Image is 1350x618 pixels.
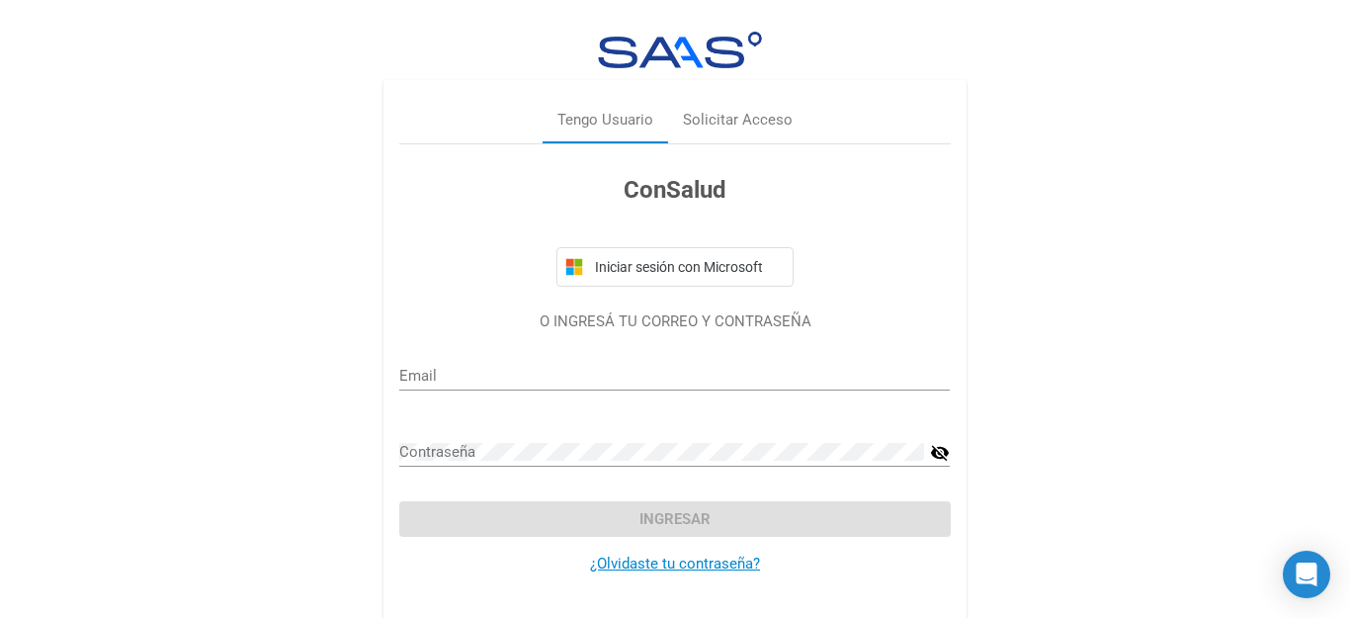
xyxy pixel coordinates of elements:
div: Tengo Usuario [557,109,653,132]
span: Iniciar sesión con Microsoft [591,259,785,275]
div: Solicitar Acceso [683,109,793,132]
h3: ConSalud [399,172,950,208]
div: Open Intercom Messenger [1283,551,1330,598]
span: Ingresar [639,510,711,528]
p: O INGRESÁ TU CORREO Y CONTRASEÑA [399,310,950,333]
button: Ingresar [399,501,950,537]
mat-icon: visibility_off [930,441,950,465]
a: ¿Olvidaste tu contraseña? [590,555,760,573]
button: Iniciar sesión con Microsoft [556,247,794,287]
